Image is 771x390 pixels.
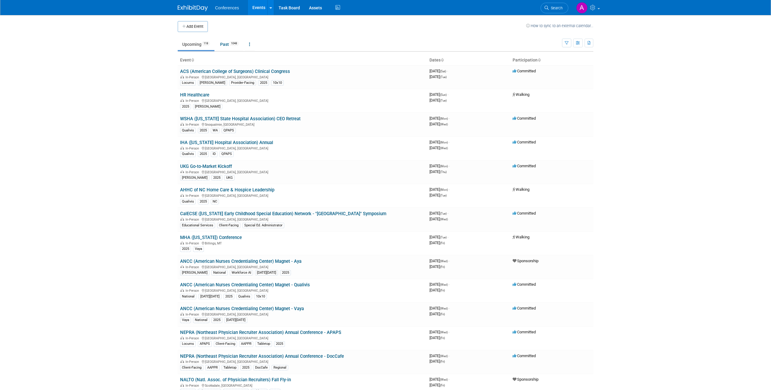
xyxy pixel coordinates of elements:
[180,146,184,149] img: In-Person Event
[220,151,234,157] div: QPAPS
[216,39,243,50] a: Past1048
[441,58,444,62] a: Sort by Start Date
[510,55,593,65] th: Participation
[178,5,208,11] img: ExhibitDay
[198,151,209,157] div: 2025
[215,5,239,10] span: Conferences
[180,218,184,221] img: In-Person Event
[180,194,184,197] img: In-Person Event
[513,92,529,97] span: Walking
[549,6,563,10] span: Search
[440,354,448,358] span: (Wed)
[186,146,201,150] span: In-Person
[180,169,425,174] div: [GEOGRAPHIC_DATA], [GEOGRAPHIC_DATA]
[274,341,285,347] div: 2025
[429,74,447,79] span: [DATE]
[211,175,222,181] div: 2025
[186,289,201,293] span: In-Person
[180,241,425,245] div: Billings, MT
[429,306,450,310] span: [DATE]
[186,194,201,198] span: In-Person
[429,146,448,150] span: [DATE]
[180,187,274,193] a: AHHC of NC Home Care & Hospice Leadership
[240,365,251,370] div: 2025
[440,283,448,286] span: (Wed)
[440,259,448,263] span: (Wed)
[180,312,425,316] div: [GEOGRAPHIC_DATA], [GEOGRAPHIC_DATA]
[223,294,234,299] div: 2025
[440,188,448,191] span: (Mon)
[440,75,447,79] span: (Tue)
[186,360,201,364] span: In-Person
[429,122,448,126] span: [DATE]
[211,151,217,157] div: ID
[180,170,184,173] img: In-Person Event
[429,241,445,245] span: [DATE]
[180,289,184,292] img: In-Person Event
[193,246,204,252] div: Vaya
[198,80,227,86] div: [PERSON_NAME]
[513,282,536,287] span: Committed
[440,265,445,269] span: (Fri)
[186,336,201,340] span: In-Person
[449,259,450,263] span: -
[180,306,304,311] a: ANCC (American Nurses Credentialing Center) Magnet - Vaya
[440,123,448,126] span: (Wed)
[180,341,196,347] div: Locums
[576,2,588,14] img: Alexa Wennerholm
[254,294,267,299] div: 10x10
[180,288,425,293] div: [GEOGRAPHIC_DATA], [GEOGRAPHIC_DATA]
[211,199,219,204] div: NC
[222,365,238,370] div: Tabletop
[440,194,447,197] span: (Tue)
[180,313,184,316] img: In-Person Event
[513,235,529,239] span: Walking
[440,70,446,73] span: (Sat)
[229,41,239,46] span: 1048
[180,241,184,244] img: In-Person Event
[255,270,278,275] div: [DATE][DATE]
[429,312,445,316] span: [DATE]
[429,383,445,387] span: [DATE]
[429,282,450,287] span: [DATE]
[178,21,208,32] button: Add Event
[429,235,448,239] span: [DATE]
[230,270,253,275] div: Workforce AI
[180,128,196,133] div: Qualivis
[211,270,228,275] div: National
[211,317,222,323] div: 2025
[440,360,445,363] span: (Fri)
[180,354,344,359] a: NEPRA (Northeast Physician Recruiter Association) Annual Conference - DocCafe
[180,223,215,228] div: Educational Services
[440,307,448,310] span: (Wed)
[429,187,450,192] span: [DATE]
[440,165,448,168] span: (Mon)
[447,69,448,73] span: -
[541,3,568,13] a: Search
[449,116,450,121] span: -
[258,80,269,86] div: 2025
[449,164,450,168] span: -
[427,55,510,65] th: Dates
[429,288,445,292] span: [DATE]
[429,116,450,121] span: [DATE]
[440,331,448,334] span: (Wed)
[440,141,448,144] span: (Mon)
[429,140,450,144] span: [DATE]
[526,24,593,28] a: How to sync to an external calendar...
[513,354,536,358] span: Committed
[513,330,536,334] span: Committed
[280,270,291,275] div: 2025
[513,140,536,144] span: Committed
[180,365,203,370] div: Client-Facing
[255,341,272,347] div: Tabletop
[429,211,448,215] span: [DATE]
[198,199,209,204] div: 2025
[178,39,214,50] a: Upcoming118
[429,359,445,363] span: [DATE]
[186,123,201,127] span: In-Person
[180,104,191,109] div: 2025
[186,384,201,388] span: In-Person
[180,146,425,150] div: [GEOGRAPHIC_DATA], [GEOGRAPHIC_DATA]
